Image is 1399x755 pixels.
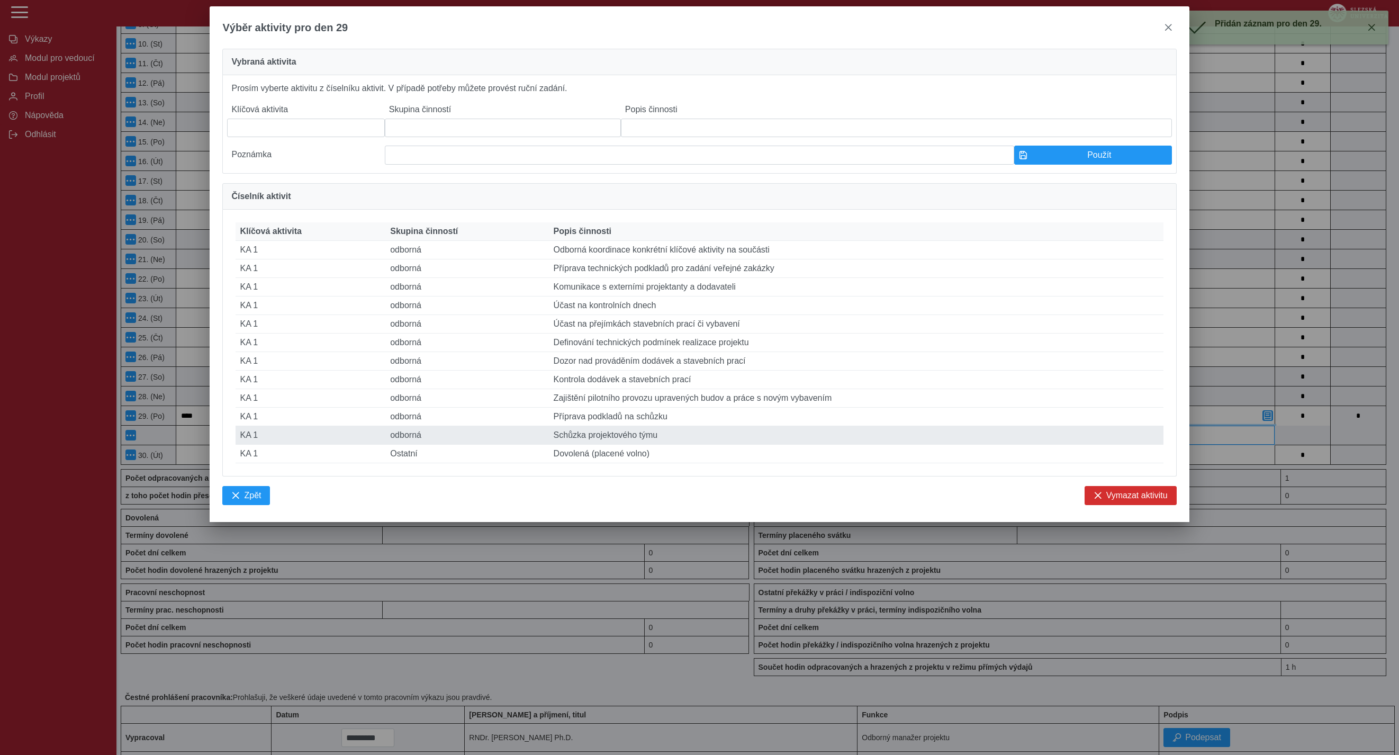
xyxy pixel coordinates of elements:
td: KA 1 [236,408,386,426]
td: KA 1 [236,352,386,371]
td: Dozor nad prováděním dodávek a stavebních prací [549,352,1163,371]
td: KA 1 [236,371,386,389]
span: Popis činnosti [554,227,611,236]
div: Prosím vyberte aktivitu z číselníku aktivit. V případě potřeby můžete provést ruční zadání. [222,75,1176,174]
span: Výběr aktivity pro den 29 [222,22,348,34]
td: odborná [386,315,549,334]
td: Účast na přejímkách stavebních prací či vybavení [549,315,1163,334]
td: odborná [386,296,549,315]
td: Definování technických podmínek realizace projektu [549,334,1163,352]
button: Zpět [222,486,270,505]
td: odborná [386,241,549,259]
label: Skupina činností [385,101,621,119]
td: Ostatní [386,445,549,463]
span: Číselník aktivit [231,192,291,201]
label: Popis činnosti [621,101,1172,119]
td: odborná [386,426,549,445]
td: odborná [386,352,549,371]
td: Účast na kontrolních dnech [549,296,1163,315]
span: Zpět [244,491,261,500]
button: close [1160,19,1177,36]
td: KA 1 [236,315,386,334]
td: Příprava technických podkladů pro zadání veřejné zakázky [549,259,1163,278]
td: KA 1 [236,426,386,445]
td: Příprava podkladů na schůzku [549,408,1163,426]
td: KA 1 [236,445,386,463]
span: Skupina činností [390,227,458,236]
span: Vymazat aktivitu [1106,491,1168,500]
span: Klíčová aktivita [240,227,302,236]
td: odborná [386,334,549,352]
td: Kontrola dodávek a stavebních prací [549,371,1163,389]
td: KA 1 [236,278,386,296]
td: KA 1 [236,241,386,259]
td: odborná [386,408,549,426]
td: KA 1 [236,334,386,352]
span: Použít [1032,150,1167,160]
td: Zajištění pilotního provozu upravených budov a práce s novým vybavením [549,389,1163,408]
td: odborná [386,278,549,296]
td: Odborná koordinace konkrétní klíčové aktivity na součásti [549,241,1163,259]
label: Klíčová aktivita [227,101,384,119]
td: KA 1 [236,389,386,408]
td: odborná [386,389,549,408]
td: odborná [386,259,549,278]
td: odborná [386,371,549,389]
td: KA 1 [236,259,386,278]
td: Schůzka projektového týmu [549,426,1163,445]
td: KA 1 [236,296,386,315]
td: Komunikace s externími projektanty a dodavateli [549,278,1163,296]
span: Vybraná aktivita [231,58,296,66]
td: Dovolená (placené volno) [549,445,1163,463]
button: Použít [1014,146,1171,165]
button: Vymazat aktivitu [1085,486,1177,505]
label: Poznámka [227,146,384,165]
